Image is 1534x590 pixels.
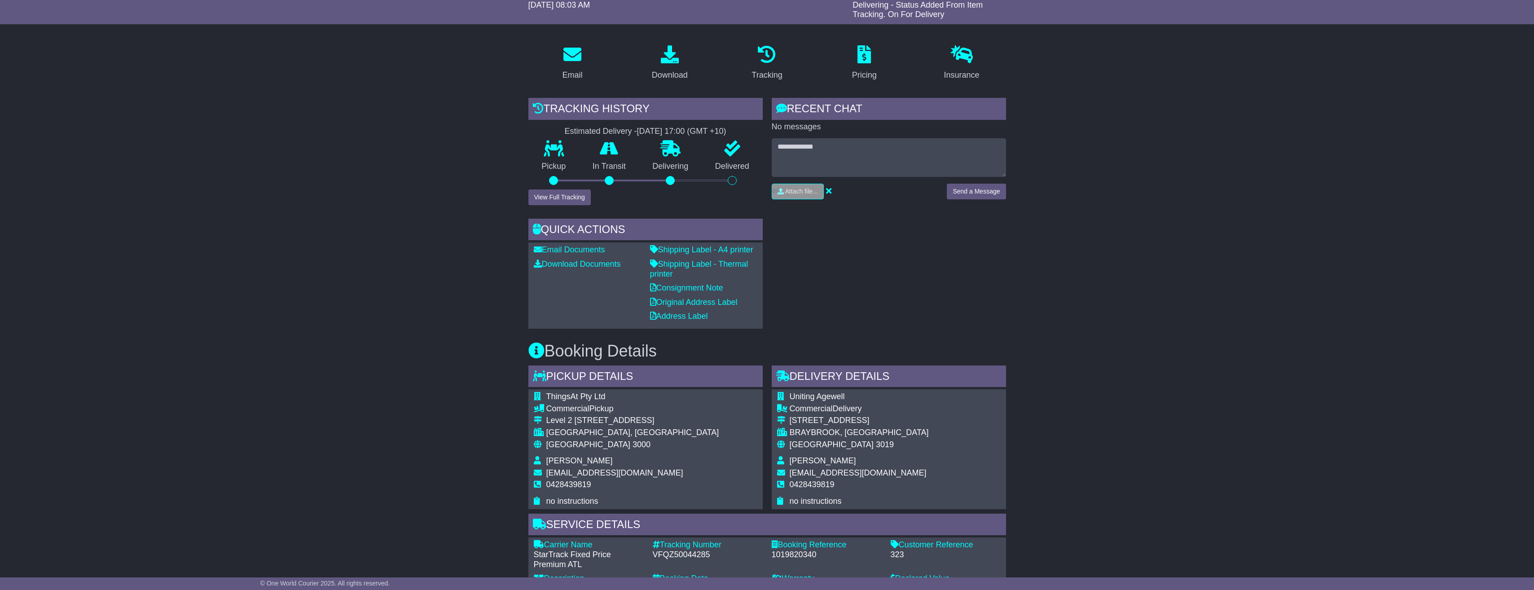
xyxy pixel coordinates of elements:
span: [DATE] 08:03 AM [528,0,590,9]
button: View Full Tracking [528,189,591,205]
span: © One World Courier 2025. All rights reserved. [260,580,390,587]
span: Commercial [546,404,589,413]
span: [GEOGRAPHIC_DATA] [790,440,874,449]
span: [EMAIL_ADDRESS][DOMAIN_NAME] [790,468,927,477]
p: No messages [772,122,1006,132]
span: [PERSON_NAME] [790,456,856,465]
a: Download Documents [534,260,621,269]
div: Tracking [752,69,782,81]
div: Email [562,69,582,81]
div: Delivery Details [772,365,1006,390]
div: Booking Date [653,574,763,584]
span: 0428439819 [790,480,835,489]
div: Pickup Details [528,365,763,390]
div: RECENT CHAT [772,98,1006,122]
div: Carrier Name [534,540,644,550]
p: Delivered [702,162,763,172]
span: 3019 [876,440,894,449]
span: ThingsAt Pty Ltd [546,392,606,401]
p: Delivering [639,162,702,172]
div: VFQZ50044285 [653,550,763,560]
a: Pricing [846,42,883,84]
div: Quick Actions [528,219,763,243]
a: Insurance [938,42,985,84]
a: Email [556,42,588,84]
span: [EMAIL_ADDRESS][DOMAIN_NAME] [546,468,683,477]
span: 3000 [633,440,651,449]
div: Pickup [546,404,719,414]
div: 1019820340 [772,550,882,560]
a: Download [646,42,694,84]
span: 0428439819 [546,480,591,489]
div: Level 2 [STREET_ADDRESS] [546,416,719,426]
a: Tracking [746,42,788,84]
div: Download [652,69,688,81]
div: Tracking Number [653,540,763,550]
div: BRAYBROOK, [GEOGRAPHIC_DATA] [790,428,929,438]
div: Pricing [852,69,877,81]
div: Delivery [790,404,929,414]
span: [GEOGRAPHIC_DATA] [546,440,630,449]
span: [PERSON_NAME] [546,456,613,465]
div: StarTrack Fixed Price Premium ATL [534,550,644,569]
div: 323 [891,550,1001,560]
div: Declared Value [891,574,1001,584]
p: In Transit [579,162,639,172]
p: Pickup [528,162,580,172]
div: Tracking history [528,98,763,122]
a: Email Documents [534,245,605,254]
a: Address Label [650,312,708,321]
a: Consignment Note [650,283,723,292]
span: Uniting Agewell [790,392,845,401]
div: Warranty [772,574,882,584]
h3: Booking Details [528,342,1006,360]
div: Description [534,574,644,584]
div: [GEOGRAPHIC_DATA], [GEOGRAPHIC_DATA] [546,428,719,438]
a: Shipping Label - Thermal printer [650,260,748,278]
div: Service Details [528,514,1006,538]
div: [DATE] 17:00 (GMT +10) [637,127,726,136]
div: [STREET_ADDRESS] [790,416,929,426]
div: Estimated Delivery - [528,127,763,136]
div: Customer Reference [891,540,1001,550]
span: Commercial [790,404,833,413]
span: no instructions [790,497,842,506]
a: Original Address Label [650,298,738,307]
span: no instructions [546,497,598,506]
div: Insurance [944,69,980,81]
button: Send a Message [947,184,1006,199]
span: Delivering - Status Added From Item Tracking. On For Delivery [853,0,983,19]
div: Booking Reference [772,540,882,550]
a: Shipping Label - A4 printer [650,245,753,254]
